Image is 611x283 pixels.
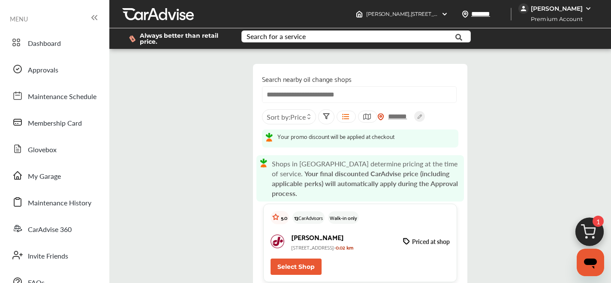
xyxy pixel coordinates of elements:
span: My Garage [28,171,61,182]
a: Membership Card [8,111,101,133]
img: jVpblrzwTbfkPYzPPzSLxeg0AAAAASUVORK5CYII= [518,3,529,14]
p: Walk-in only [330,213,357,222]
span: Dashboard [28,38,61,49]
img: price-tag-black.714e98b8.svg [403,237,410,246]
span: [STREET_ADDRESS]- [291,243,336,252]
span: 13 [294,213,298,222]
span: Membership Card [28,118,82,129]
p: Shops in [GEOGRAPHIC_DATA] determine pricing at the time of service. [272,159,461,198]
img: logo-jiffylube.png [271,235,284,248]
span: CarAdvisors [298,213,323,222]
span: [PERSON_NAME] , [STREET_ADDRESS] Guelph , N1E 2M4 [366,11,503,17]
a: Maintenance History [8,191,101,213]
button: Select Shop [271,259,322,275]
p: Your promo discount will be applied at checkout [277,133,394,140]
span: MENU [10,15,28,22]
div: Search for a service [247,33,306,40]
a: Invite Friends [8,244,101,266]
img: location_vector_orange.38f05af8.svg [377,113,384,120]
a: Maintenance Schedule [8,84,101,107]
p: [PERSON_NAME] [291,231,396,243]
span: Glovebox [28,145,57,156]
img: WGsFRI8htEPBVLJbROoPRyZpYNWhNONpIPPETTm6eUC0GeLEiAAAAAElFTkSuQmCC [585,5,592,12]
p: Priced at shop [412,237,450,246]
p: Search nearby oil change shops [262,73,458,84]
span: CarAdvise 360 [28,224,72,235]
a: CarAdvise 360 [8,217,101,240]
img: header-home-logo.8d720a4f.svg [356,11,363,18]
img: dollor_label_vector.a70140d1.svg [129,35,135,42]
span: Maintenance Schedule [28,91,96,102]
span: Sort by : [267,112,306,122]
span: Invite Friends [28,251,68,262]
img: location_vector.a44bc228.svg [462,11,469,18]
span: Always better than retail price. [140,33,228,45]
iframe: Button to launch messaging window [577,249,604,276]
a: Dashboard [8,31,101,54]
img: header-divider.bc55588e.svg [511,8,512,21]
img: cart_icon.3d0951e8.svg [569,214,610,255]
span: Price [290,112,306,122]
span: 1 [593,216,604,227]
p: 5.0 [281,213,287,222]
a: My Garage [8,164,101,187]
a: Approvals [8,58,101,80]
a: Glovebox [8,138,101,160]
img: header-down-arrow.9dd2ce7d.svg [441,11,448,18]
div: [PERSON_NAME] [531,5,583,12]
span: 0.02 km [336,243,353,252]
span: Approvals [28,65,58,76]
span: Premium Account [519,15,589,24]
span: Maintenance History [28,198,91,209]
strong: Your final discounted CarAdvise price (including applicable perks) will automatically apply durin... [272,169,458,198]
